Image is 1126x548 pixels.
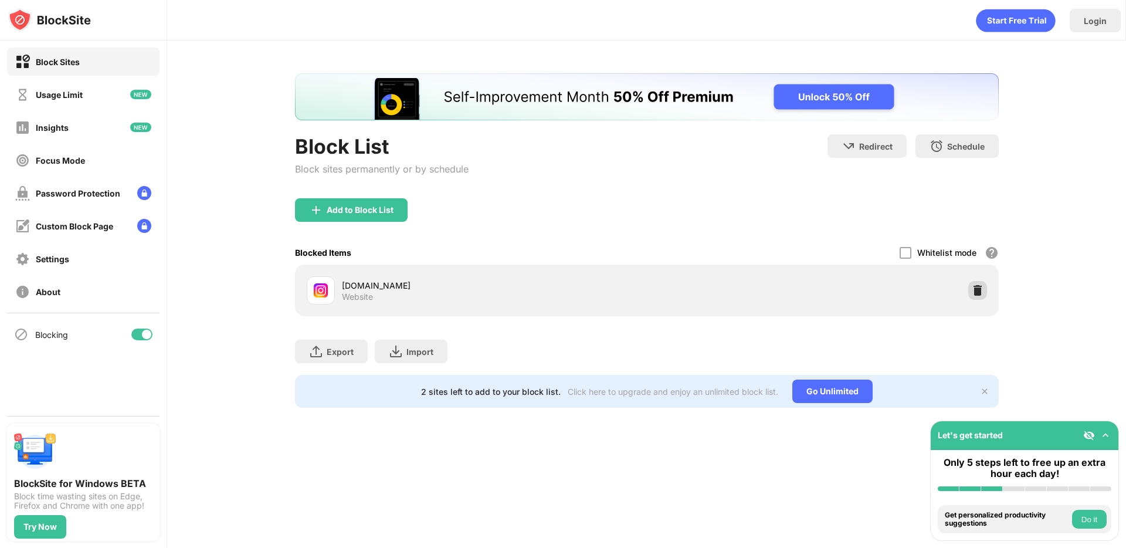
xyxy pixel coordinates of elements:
div: [DOMAIN_NAME] [342,279,647,292]
img: password-protection-off.svg [15,186,30,201]
div: Add to Block List [327,205,394,215]
div: Let's get started [938,430,1003,440]
div: Website [342,292,373,302]
div: Usage Limit [36,90,83,100]
img: new-icon.svg [130,123,151,132]
div: Get personalized productivity suggestions [945,511,1069,528]
div: Go Unlimited [792,380,873,403]
div: Password Protection [36,188,120,198]
div: Block time wasting sites on Edge, Firefox and Chrome with one app! [14,492,152,510]
div: Blocking [35,330,68,340]
div: animation [976,9,1056,32]
img: push-desktop.svg [14,431,56,473]
img: settings-off.svg [15,252,30,266]
button: Do it [1072,510,1107,529]
img: customize-block-page-off.svg [15,219,30,234]
img: blocking-icon.svg [14,327,28,341]
img: eye-not-visible.svg [1083,429,1095,441]
div: Import [406,347,433,357]
div: Click here to upgrade and enjoy an unlimited block list. [568,387,778,397]
img: block-on.svg [15,55,30,69]
img: lock-menu.svg [137,186,151,200]
div: Custom Block Page [36,221,113,231]
img: logo-blocksite.svg [8,8,91,32]
div: Block Sites [36,57,80,67]
div: Try Now [23,522,57,532]
div: Settings [36,254,69,264]
div: Whitelist mode [917,248,976,258]
img: lock-menu.svg [137,219,151,233]
img: time-usage-off.svg [15,87,30,102]
div: Redirect [859,141,893,151]
div: Block List [295,134,469,158]
div: BlockSite for Windows BETA [14,478,152,489]
iframe: Banner [295,73,999,120]
div: Login [1084,16,1107,26]
div: Only 5 steps left to free up an extra hour each day! [938,457,1111,479]
img: new-icon.svg [130,90,151,99]
img: omni-setup-toggle.svg [1100,429,1111,441]
img: focus-off.svg [15,153,30,168]
img: insights-off.svg [15,120,30,135]
div: 2 sites left to add to your block list. [421,387,561,397]
div: Export [327,347,354,357]
img: x-button.svg [980,387,989,396]
img: about-off.svg [15,285,30,299]
div: About [36,287,60,297]
div: Schedule [947,141,985,151]
div: Focus Mode [36,155,85,165]
div: Insights [36,123,69,133]
div: Blocked Items [295,248,351,258]
img: favicons [314,283,328,297]
div: Block sites permanently or by schedule [295,163,469,175]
